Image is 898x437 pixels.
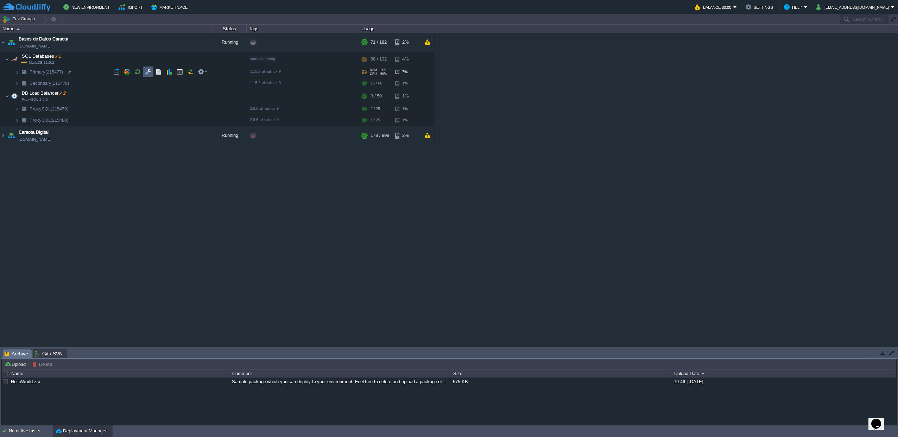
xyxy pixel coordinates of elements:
span: ProxySQL [29,117,69,123]
span: Archive [5,349,28,358]
div: 1% [395,78,418,89]
span: (215480) [51,118,68,123]
button: [EMAIL_ADDRESS][DOMAIN_NAME] [816,3,891,11]
img: AMDAwAAAACH5BAEAAAAALAAAAAABAAEAAAICRAEAOw== [15,103,19,114]
span: (215478) [51,81,69,86]
img: AMDAwAAAACH5BAEAAAAALAAAAAABAAEAAAICRAEAOw== [6,126,16,145]
div: Name [1,25,211,33]
div: Status [212,25,246,33]
span: Primary [29,69,64,75]
a: Secondary(215478) [29,80,70,86]
span: DB Load Balancer [21,90,67,96]
img: AMDAwAAAACH5BAEAAAAALAAAAAABAAEAAAICRAEAOw== [6,33,16,52]
span: 2.6.6-almalinux-9 [250,118,279,122]
div: 19:46 | [DATE] [672,378,892,386]
button: New Environment [63,3,112,11]
span: auto-clustering [250,57,275,61]
a: Caraota Digital [19,129,49,136]
span: 80% [380,68,387,72]
img: AMDAwAAAACH5BAEAAAAALAAAAAABAAEAAAICRAEAOw== [15,115,19,126]
div: 575 KB [451,378,671,386]
img: CloudJiffy [2,3,50,12]
span: ProxySQL [29,106,69,112]
div: 68 / 132 [371,52,387,66]
button: Env Groups [2,14,37,24]
div: 1 / 25 [371,115,380,126]
span: 11.5.2-almalinux-9 [250,81,281,85]
div: Running [211,126,247,145]
span: Git / SVN [35,349,63,358]
button: Deployment Manager [56,427,107,435]
img: AMDAwAAAACH5BAEAAAAALAAAAAABAAEAAAICRAEAOw== [10,52,19,66]
a: DB Load Balancerx 2ProxySQL 2.6.6 [21,90,67,96]
div: Size [451,369,672,378]
span: 69% [380,72,387,76]
div: 1% [395,115,418,126]
span: 2.6.6-almalinux-9 [250,106,279,110]
div: Sample package which you can deploy to your environment. Feel free to delete and upload a package... [230,378,450,386]
a: HelloWorld.zip [11,379,40,384]
span: Secondary [29,80,70,86]
div: 2 / 25 [371,103,380,114]
img: AMDAwAAAACH5BAEAAAAALAAAAAABAAEAAAICRAEAOw== [15,66,19,77]
span: 11.5.2-almalinux-9 [250,69,281,74]
a: Bases de Datos Caraota [19,36,68,43]
img: AMDAwAAAACH5BAEAAAAALAAAAAABAAEAAAICRAEAOw== [19,78,29,89]
span: CPU [370,72,377,76]
span: x 2 [58,90,65,96]
div: 7% [395,66,418,77]
div: 15 / 66 [371,78,382,89]
div: 3 / 50 [371,89,382,103]
img: AMDAwAAAACH5BAEAAAAALAAAAAABAAEAAAICRAEAOw== [5,89,9,103]
a: Primary(215477) [29,69,64,75]
span: SQL Databases [21,53,62,59]
span: ProxySQL 2.6.6 [22,97,48,102]
a: ProxySQL(215479) [29,106,69,112]
div: 2% [395,126,418,145]
img: AMDAwAAAACH5BAEAAAAALAAAAAABAAEAAAICRAEAOw== [19,115,29,126]
button: Balance $0.00 [695,3,733,11]
span: (215479) [51,106,68,112]
button: Delete [32,361,54,367]
div: 1% [395,103,418,114]
img: AMDAwAAAACH5BAEAAAAALAAAAAABAAEAAAICRAEAOw== [5,52,9,66]
div: Upload Date [672,369,893,378]
img: AMDAwAAAACH5BAEAAAAALAAAAAABAAEAAAICRAEAOw== [0,33,6,52]
div: 71 / 182 [371,33,387,52]
button: Import [119,3,145,11]
a: ProxySQL(215480) [29,117,69,123]
img: AMDAwAAAACH5BAEAAAAALAAAAAABAAEAAAICRAEAOw== [19,66,29,77]
span: RAM [370,68,377,72]
button: Upload [5,361,28,367]
button: Settings [746,3,775,11]
span: MariaDB 11.5.2 [21,61,54,64]
div: Usage [360,25,434,33]
span: [DOMAIN_NAME] [19,43,51,50]
iframe: chat widget [868,409,891,430]
img: AMDAwAAAACH5BAEAAAAALAAAAAABAAEAAAICRAEAOw== [17,28,20,30]
img: AMDAwAAAACH5BAEAAAAALAAAAAABAAEAAAICRAEAOw== [0,126,6,145]
div: Comment [230,369,451,378]
img: AMDAwAAAACH5BAEAAAAALAAAAAABAAEAAAICRAEAOw== [15,78,19,89]
a: SQL Databasesx 2MariaDB 11.5.2 [21,53,62,59]
div: Name [10,369,230,378]
span: (215477) [45,69,63,75]
div: 2% [395,33,418,52]
div: 1% [395,89,418,103]
div: No active tasks [9,425,53,437]
div: 178 / 898 [371,126,389,145]
div: 4% [395,52,418,66]
div: Tags [247,25,359,33]
span: x 2 [54,53,61,59]
img: AMDAwAAAACH5BAEAAAAALAAAAAABAAEAAAICRAEAOw== [10,89,19,103]
button: Help [784,3,804,11]
div: Running [211,33,247,52]
button: Marketplace [151,3,190,11]
img: AMDAwAAAACH5BAEAAAAALAAAAAABAAEAAAICRAEAOw== [19,103,29,114]
a: [DOMAIN_NAME] [19,136,51,143]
